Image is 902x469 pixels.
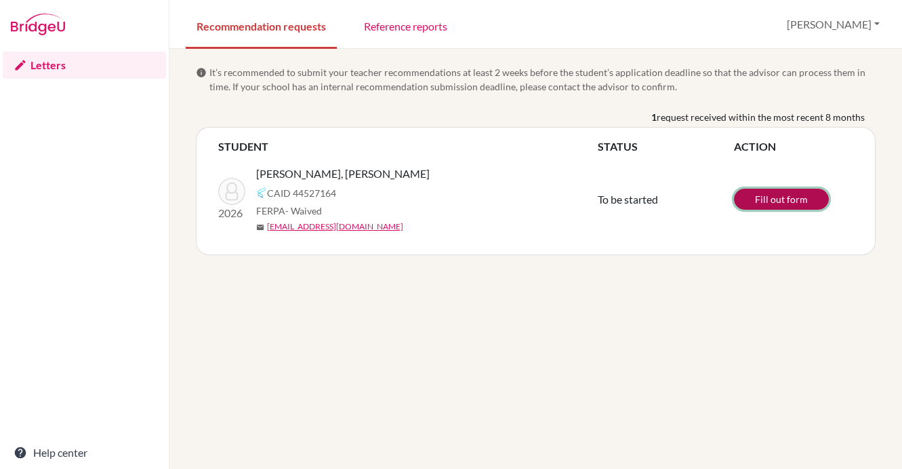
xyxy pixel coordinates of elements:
span: FERPA [256,204,322,218]
span: [PERSON_NAME], [PERSON_NAME] [256,166,430,182]
a: [EMAIL_ADDRESS][DOMAIN_NAME] [267,221,403,233]
span: It’s recommended to submit your teacher recommendations at least 2 weeks before the student’s app... [209,65,876,94]
img: Bridge-U [11,14,65,35]
th: STATUS [598,138,734,155]
a: Help center [3,439,166,466]
span: info [196,67,207,78]
a: Reference reports [353,2,458,49]
p: 2026 [218,205,245,221]
th: ACTION [734,138,853,155]
span: request received within the most recent 8 months [657,110,865,124]
span: To be started [598,193,658,206]
span: - Waived [285,205,322,217]
img: Common App logo [256,187,267,198]
th: STUDENT [218,138,598,155]
img: Vargas Rodríguez, Karola Monserrat [218,178,245,205]
a: Fill out form [734,189,829,210]
button: [PERSON_NAME] [781,12,886,37]
a: Letters [3,52,166,79]
b: 1 [651,110,657,124]
a: Recommendation requests [186,2,337,49]
span: mail [256,223,264,231]
span: CAID 44527164 [267,186,336,200]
